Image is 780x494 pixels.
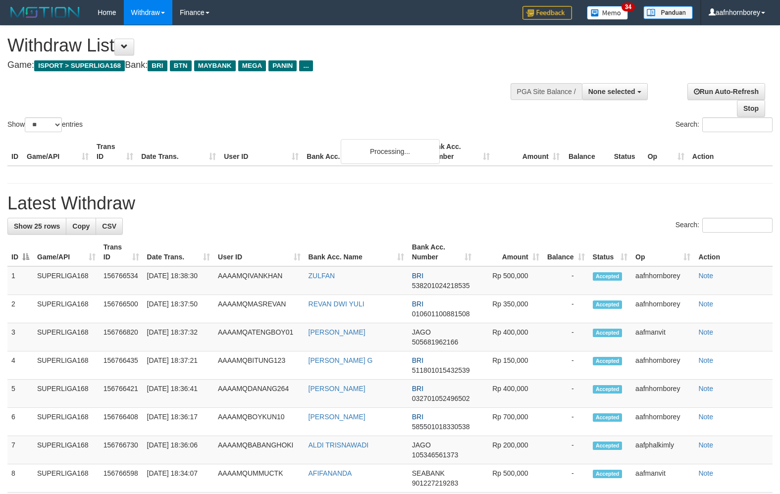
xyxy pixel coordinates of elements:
th: User ID: activate to sort column ascending [214,238,305,266]
a: AFIFANANDA [309,469,352,477]
span: SEABANK [412,469,445,477]
th: Amount: activate to sort column ascending [475,238,543,266]
th: Date Trans. [137,138,220,166]
td: Rp 700,000 [475,408,543,436]
td: 156766421 [100,380,143,408]
td: [DATE] 18:34:07 [143,464,214,493]
a: Show 25 rows [7,218,66,235]
span: 34 [622,2,635,11]
td: 156766820 [100,323,143,351]
td: - [543,408,589,436]
th: ID [7,138,23,166]
td: 1 [7,266,33,295]
td: - [543,351,589,380]
th: Trans ID [93,138,137,166]
span: BRI [412,300,423,308]
label: Search: [676,117,773,132]
td: - [543,323,589,351]
td: Rp 500,000 [475,266,543,295]
td: SUPERLIGA168 [33,380,100,408]
h1: Withdraw List [7,36,510,55]
label: Search: [676,218,773,233]
td: 6 [7,408,33,436]
td: Rp 500,000 [475,464,543,493]
td: aafmanvit [631,464,694,493]
td: SUPERLIGA168 [33,266,100,295]
img: Feedback.jpg [522,6,572,20]
span: CSV [102,222,116,230]
a: Note [698,328,713,336]
td: AAAAMQBITUNG123 [214,351,305,380]
a: Note [698,356,713,364]
span: Copy 105346561373 to clipboard [412,451,458,459]
th: Amount [494,138,564,166]
td: - [543,436,589,464]
div: Processing... [341,139,440,164]
th: User ID [220,138,303,166]
span: Copy 505681962166 to clipboard [412,338,458,346]
td: SUPERLIGA168 [33,464,100,493]
a: Stop [737,100,765,117]
h1: Latest Withdraw [7,194,773,213]
th: Bank Acc. Name [303,138,423,166]
span: Accepted [593,385,623,394]
span: Copy 032701052496502 to clipboard [412,395,470,402]
a: CSV [96,218,123,235]
td: 156766598 [100,464,143,493]
td: 7 [7,436,33,464]
td: aafnhornborey [631,266,694,295]
td: Rp 400,000 [475,323,543,351]
a: Note [698,413,713,421]
td: AAAAMQBABANGHOKI [214,436,305,464]
th: Date Trans.: activate to sort column ascending [143,238,214,266]
span: Copy 538201024218535 to clipboard [412,282,470,290]
span: Accepted [593,413,623,422]
td: aafnhornborey [631,380,694,408]
a: [PERSON_NAME] [309,328,365,336]
td: [DATE] 18:36:41 [143,380,214,408]
th: Game/API: activate to sort column ascending [33,238,100,266]
a: ALDI TRISNAWADI [309,441,369,449]
span: Accepted [593,329,623,337]
th: Status: activate to sort column ascending [589,238,632,266]
th: Op [644,138,688,166]
span: Copy 511801015432539 to clipboard [412,366,470,374]
a: ZULFAN [309,272,335,280]
td: [DATE] 18:38:30 [143,266,214,295]
th: ID: activate to sort column descending [7,238,33,266]
span: None selected [588,88,635,96]
h4: Game: Bank: [7,60,510,70]
div: PGA Site Balance / [511,83,582,100]
td: 156766500 [100,295,143,323]
span: Copy 901227219283 to clipboard [412,479,458,487]
td: aafmanvit [631,323,694,351]
span: PANIN [268,60,297,71]
td: aafphalkimly [631,436,694,464]
span: JAGO [412,441,431,449]
button: None selected [582,83,648,100]
span: BRI [412,356,423,364]
td: SUPERLIGA168 [33,408,100,436]
a: Note [698,272,713,280]
td: - [543,266,589,295]
th: Action [694,238,773,266]
td: AAAAMQIVANKHAN [214,266,305,295]
span: Accepted [593,442,623,450]
td: 156766435 [100,351,143,380]
span: ... [299,60,312,71]
td: SUPERLIGA168 [33,351,100,380]
a: Note [698,441,713,449]
td: 2 [7,295,33,323]
span: Accepted [593,300,623,309]
span: Copy 585501018330538 to clipboard [412,423,470,431]
img: Button%20Memo.svg [587,6,628,20]
th: Trans ID: activate to sort column ascending [100,238,143,266]
a: REVAN DWI YULI [309,300,364,308]
span: BRI [412,413,423,421]
td: SUPERLIGA168 [33,323,100,351]
span: BTN [170,60,192,71]
a: [PERSON_NAME] G [309,356,373,364]
a: Note [698,385,713,393]
td: [DATE] 18:37:21 [143,351,214,380]
label: Show entries [7,117,83,132]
